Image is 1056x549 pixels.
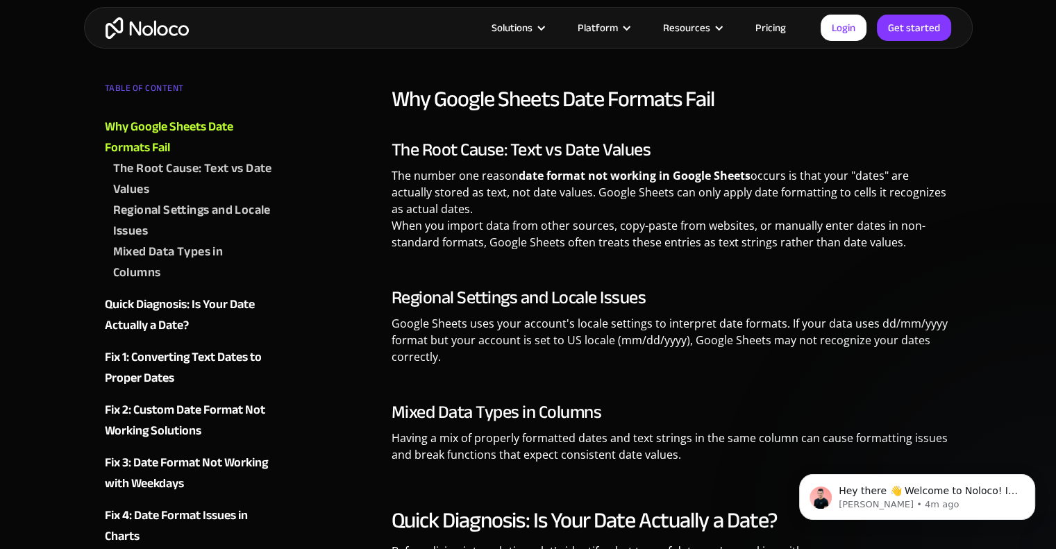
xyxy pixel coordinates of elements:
strong: date format not working in Google Sheets [519,168,751,183]
div: Platform [578,19,618,37]
h3: The Root Cause: Text vs Date Values [392,140,952,160]
a: Regional Settings and Locale Issues [113,200,273,242]
a: Pricing [738,19,803,37]
div: Resources [646,19,738,37]
a: The Root Cause: Text vs Date Values [113,158,273,200]
h2: Why Google Sheets Date Formats Fail [392,85,952,113]
a: Mixed Data Types in Columns [113,242,273,283]
a: Why Google Sheets Date Formats Fail [105,117,273,158]
h2: Quick Diagnosis: Is Your Date Actually a Date? [392,507,952,534]
div: Resources [663,19,710,37]
p: The number one reason occurs is that your "dates" are actually stored as text, not date values. G... [392,167,952,261]
p: Having a mix of properly formatted dates and text strings in the same column can cause formatting... [392,430,952,473]
h3: Regional Settings and Locale Issues [392,287,952,308]
a: Get started [877,15,951,41]
div: TABLE OF CONTENT [105,78,273,105]
p: Google Sheets uses your account's locale settings to interpret date formats. If your data uses dd... [392,315,952,375]
a: Fix 3: Date Format Not Working with Weekdays [105,453,273,494]
div: Platform [560,19,646,37]
a: Quick Diagnosis: Is Your Date Actually a Date? [105,294,273,336]
div: Solutions [474,19,560,37]
a: Fix 2: Custom Date Format Not Working Solutions [105,400,273,441]
a: Fix 4: Date Format Issues in Charts [105,505,273,547]
a: Fix 1: Converting Text Dates to Proper Dates [105,347,273,389]
a: Login [821,15,866,41]
a: home [106,17,189,39]
div: Solutions [492,19,533,37]
h3: Mixed Data Types in Columns [392,402,952,423]
iframe: Intercom notifications message [778,445,1056,542]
